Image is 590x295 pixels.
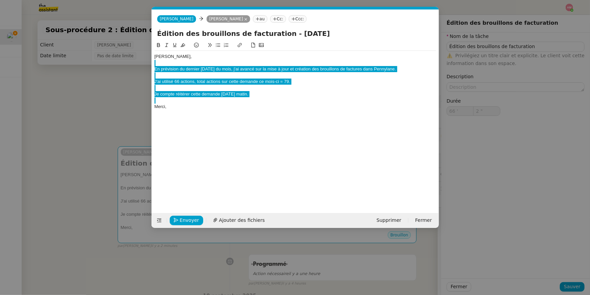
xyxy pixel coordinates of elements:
div: Merci, [155,104,436,110]
span: Ajouter des fichiers [219,216,265,224]
input: Subject [157,28,433,39]
nz-tag: Cc: [270,15,286,23]
button: Envoyer [170,216,203,225]
button: Supprimer [373,216,405,225]
span: Supprimer [377,216,401,224]
nz-tag: Ccc: [289,15,307,23]
span: [PERSON_NAME] [160,17,194,21]
div: J'ai utilisé 66 actions, total actions sur cette demande ce mois-ci = 79. [155,79,436,85]
div: [PERSON_NAME], [155,54,436,60]
div: Je compte réitérer cette demande [DATE] matin. [155,91,436,97]
button: Ajouter des fichiers [209,216,269,225]
div: En prévision du dernier [DATE] du mois, j'ai avancé sur la mise à jour et création des brouillons... [155,66,436,72]
nz-tag: [PERSON_NAME] [207,15,250,23]
span: Fermer [415,216,432,224]
nz-tag: au [253,15,267,23]
span: Envoyer [180,216,199,224]
button: Fermer [411,216,436,225]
